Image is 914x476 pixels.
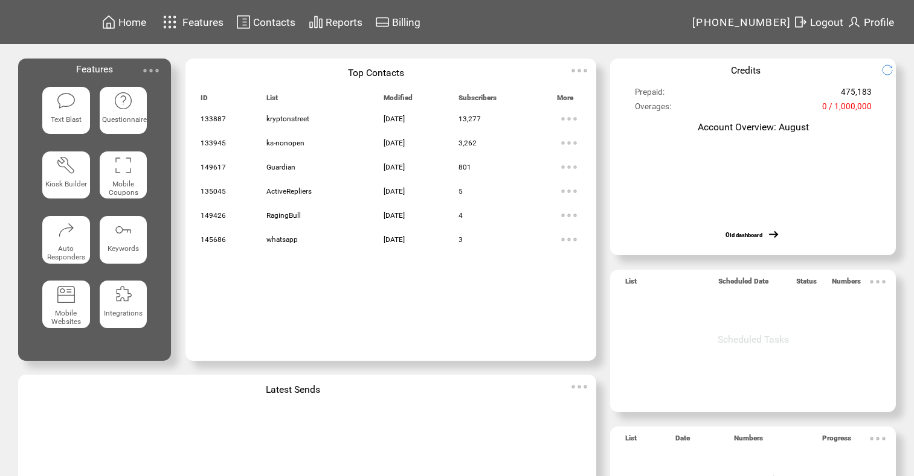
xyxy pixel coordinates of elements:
img: text-blast.svg [56,91,76,110]
span: [DATE] [384,115,405,123]
span: Features [182,16,224,28]
span: Credits [731,65,761,76]
a: Features [158,10,226,34]
img: ellypsis.svg [866,427,890,451]
span: [DATE] [384,211,405,220]
span: 149426 [201,211,226,220]
a: Questionnaire [100,87,147,142]
span: 3,262 [459,139,477,147]
span: 13,277 [459,115,481,123]
span: Kiosk Builder [45,180,87,188]
img: keywords.svg [114,220,133,240]
span: More [557,94,573,107]
span: Text Blast [51,115,82,124]
a: Contacts [234,13,297,31]
span: RagingBull [266,211,301,220]
span: Latest Sends [266,384,320,395]
img: profile.svg [847,14,861,30]
span: Reports [326,16,362,28]
span: Questionnaire [102,115,147,124]
span: Numbers [832,277,861,291]
img: ellypsis.svg [557,131,581,155]
img: coupons.svg [114,156,133,175]
span: Home [118,16,146,28]
img: tool%201.svg [56,156,76,175]
span: 133945 [201,139,226,147]
span: Logout [810,16,843,28]
span: List [625,277,637,291]
span: Keywords [108,244,139,253]
img: ellypsis.svg [866,270,890,294]
span: whatsapp [266,235,298,244]
img: ellypsis.svg [557,227,581,252]
span: 149617 [201,163,226,171]
a: Kiosk Builder [42,151,90,206]
span: 5 [459,187,463,195]
span: Billing [392,16,420,28]
span: [DATE] [384,139,405,147]
a: Logout [791,13,845,31]
a: Auto Responders [42,216,90,271]
a: Home [100,13,148,31]
span: Contacts [253,16,295,28]
img: ellypsis.svg [567,59,591,83]
span: Date [675,434,690,448]
span: kryptonstreet [266,115,309,123]
span: 4 [459,211,463,220]
span: Scheduled Tasks [718,334,789,345]
span: 133887 [201,115,226,123]
span: [DATE] [384,163,405,171]
a: Mobile Coupons [100,151,147,206]
span: 0 / 1,000,000 [822,102,872,116]
img: chart.svg [309,14,323,30]
span: [PHONE_NUMBER] [692,16,791,28]
img: creidtcard.svg [375,14,390,30]
img: mobile-websites.svg [56,285,76,304]
span: 145686 [201,235,226,244]
span: Status [796,277,817,291]
img: refresh.png [881,64,903,76]
img: integrations.svg [114,285,133,304]
span: Auto Responders [47,244,85,261]
img: contacts.svg [236,14,251,30]
span: [DATE] [384,187,405,195]
img: ellypsis.svg [567,375,591,399]
span: ID [201,94,208,107]
span: Mobile Websites [51,309,81,326]
span: [DATE] [384,235,405,244]
img: home.svg [101,14,116,30]
span: Account Overview: August [698,121,809,133]
a: Old dashboard [726,232,762,238]
span: Guardian [266,163,295,171]
span: Integrations [104,309,143,317]
span: Progress [822,434,851,448]
img: ellypsis.svg [557,179,581,203]
span: 475,183 [841,87,872,102]
a: Profile [845,13,896,31]
span: Scheduled Date [718,277,768,291]
img: questionnaire.svg [114,91,133,110]
span: Features [76,63,113,75]
span: List [266,94,278,107]
img: exit.svg [793,14,808,30]
span: Profile [864,16,894,28]
span: Top Contacts [348,67,404,78]
span: ActiveRepliers [266,187,312,195]
a: Keywords [100,216,147,271]
span: Overages: [635,102,671,116]
span: 135045 [201,187,226,195]
span: Subscribers [459,94,497,107]
a: Mobile Websites [42,281,90,335]
img: features.svg [159,12,181,32]
img: ellypsis.svg [557,155,581,179]
span: Modified [384,94,413,107]
img: ellypsis.svg [557,203,581,227]
img: ellypsis.svg [139,59,163,83]
img: auto-responders.svg [56,220,76,240]
span: Prepaid: [635,87,665,102]
span: 3 [459,235,463,244]
a: Integrations [100,281,147,335]
img: ellypsis.svg [557,107,581,131]
span: List [625,434,637,448]
span: Mobile Coupons [109,180,138,197]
